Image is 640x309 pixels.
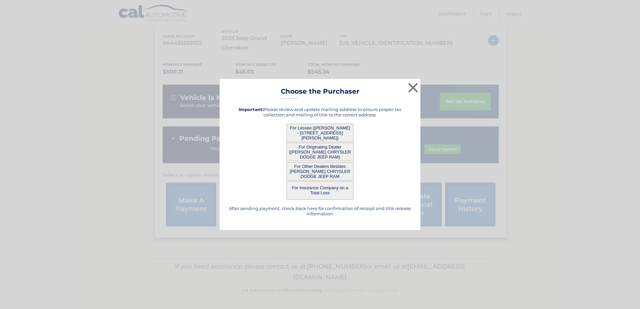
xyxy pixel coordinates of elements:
[228,206,412,216] h5: After sending payment, check back here for confirmation of receipt and title release information.
[287,162,353,181] button: For Other Dealers Besides [PERSON_NAME] CHRYSLER DODGE JEEP RAM
[406,81,420,94] button: ×
[287,181,353,200] button: For Insurance Company on a Total Loss
[239,107,263,112] strong: Important:
[287,124,353,142] button: For Lessee ([PERSON_NAME] - [STREET_ADDRESS][PERSON_NAME])
[281,87,359,99] h3: Choose the Purchaser
[228,107,412,117] h5: Please review and update mailing address to ensure proper tax collection and mailing of title to ...
[287,143,353,161] button: For Originating Dealer ([PERSON_NAME] CHRYSLER DODGE JEEP RAM)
